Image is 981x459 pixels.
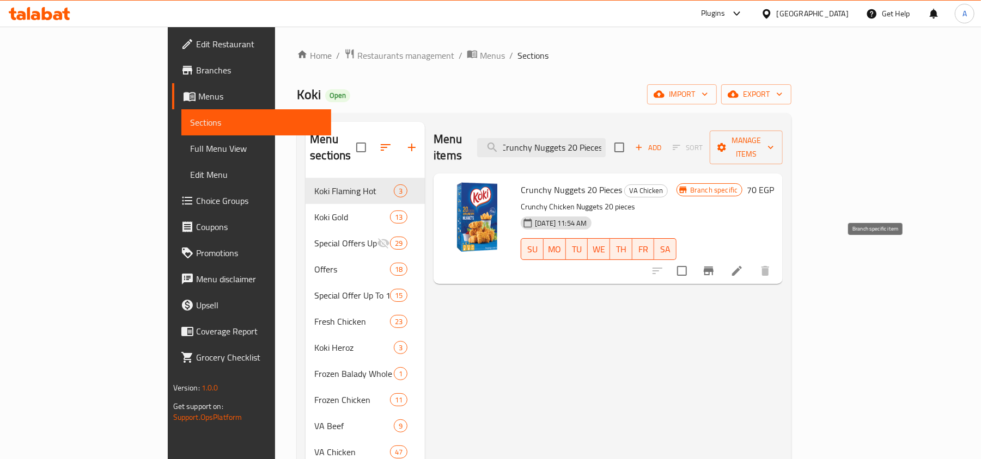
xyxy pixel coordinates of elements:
button: SU [521,238,544,260]
h2: Menu sections [310,131,356,164]
a: Promotions [172,240,332,266]
button: Manage items [710,131,783,164]
a: Restaurants management [344,48,454,63]
span: 3 [394,343,407,353]
div: items [390,289,407,302]
span: Frozen Balady Whole Chicken [314,367,394,380]
span: MO [548,241,562,257]
span: Menu disclaimer [196,272,323,286]
button: Add [631,139,666,156]
span: Special Offer Up To 10% Off [314,289,390,302]
li: / [509,49,513,62]
a: Edit Menu [181,162,332,188]
span: Open [325,91,350,100]
span: Koki Heroz [314,341,394,354]
span: 29 [391,238,407,249]
a: Choice Groups [172,188,332,214]
span: Promotions [196,246,323,259]
svg: Inactive section [377,237,390,250]
div: Koki Heroz3 [306,334,425,361]
span: 15 [391,290,407,301]
div: items [394,419,407,432]
span: Add item [631,139,666,156]
span: 1 [394,369,407,379]
button: delete [752,258,778,284]
span: Coverage Report [196,325,323,338]
button: TH [610,238,632,260]
button: TU [566,238,588,260]
span: Restaurants management [357,49,454,62]
span: 18 [391,264,407,275]
a: Edit Restaurant [172,31,332,57]
div: [GEOGRAPHIC_DATA] [777,8,849,20]
span: FR [637,241,650,257]
span: 47 [391,447,407,457]
div: Open [325,89,350,102]
span: Crunchy Nuggets 20 Pieces [521,182,622,198]
div: items [390,263,407,276]
span: Edit Restaurant [196,38,323,51]
a: Grocery Checklist [172,344,332,370]
span: Koki Gold [314,210,390,224]
button: Add section [399,134,425,160]
div: items [390,237,407,250]
span: Select all sections [350,136,373,159]
a: Branches [172,57,332,83]
span: VA Chicken [314,445,390,458]
div: Fresh Chicken [314,315,390,328]
span: Offers [314,263,390,276]
span: VA Chicken [625,184,667,197]
button: WE [588,238,610,260]
span: 23 [391,317,407,327]
a: Sections [181,109,332,135]
div: Special Offers Up To 25% [314,237,377,250]
span: Menus [198,90,323,103]
span: Branches [196,64,323,77]
button: FR [632,238,655,260]
span: Add [633,141,663,154]
div: Special Offers Up To 25%29 [306,230,425,256]
span: Upsell [196,299,323,312]
img: Crunchy Nuggets 20 Pieces [442,182,512,252]
span: WE [592,241,606,257]
span: Version: [173,381,200,395]
span: export [730,88,783,101]
span: 9 [394,421,407,431]
span: Coupons [196,220,323,233]
span: Select section [608,136,631,159]
div: Koki Gold13 [306,204,425,230]
a: Upsell [172,292,332,318]
button: Branch-specific-item [696,258,722,284]
span: Select to update [671,259,693,282]
button: MO [544,238,566,260]
span: Get support on: [173,399,223,413]
span: 1.0.0 [202,381,218,395]
div: items [390,210,407,224]
span: Menus [480,49,505,62]
span: Select section first [666,139,710,156]
span: Branch specific [686,185,742,195]
div: VA Beef9 [306,413,425,439]
li: / [459,49,462,62]
div: Special Offer Up To 10% Off15 [306,282,425,308]
span: Koki Flaming Hot [314,184,394,197]
div: Offers18 [306,256,425,282]
span: Choice Groups [196,194,323,207]
div: items [390,445,407,458]
span: Sections [190,116,323,129]
div: Frozen Chicken11 [306,387,425,413]
a: Menu disclaimer [172,266,332,292]
span: SU [526,241,539,257]
div: items [390,393,407,406]
span: VA Beef [314,419,394,432]
div: Plugins [701,7,725,20]
input: search [477,138,606,157]
button: export [721,84,791,104]
div: Koki Flaming Hot3 [306,178,425,204]
span: Sort sections [373,134,399,160]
